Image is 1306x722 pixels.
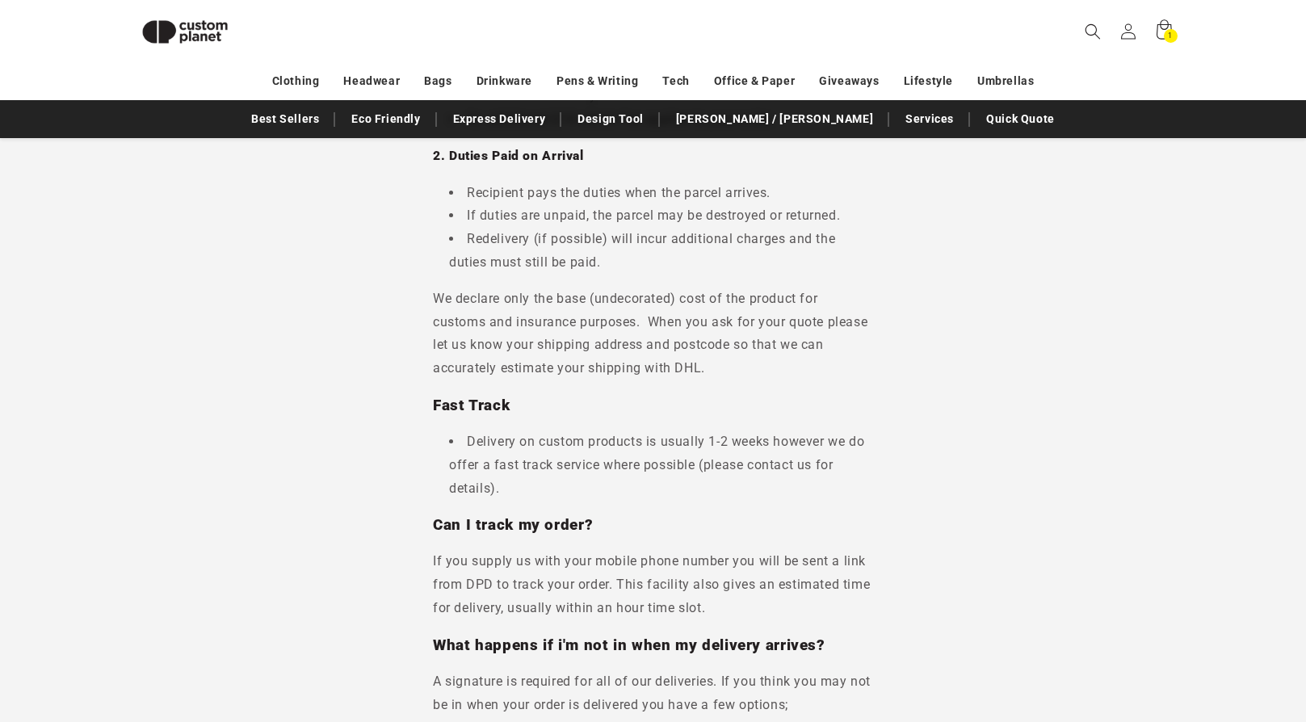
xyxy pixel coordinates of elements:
[272,67,320,95] a: Clothing
[433,396,873,415] h3: Fast Track
[449,430,873,500] li: Delivery on custom products is usually 1-2 weeks however we do offer a fast track service where p...
[977,67,1034,95] a: Umbrellas
[904,67,953,95] a: Lifestyle
[668,105,881,133] a: [PERSON_NAME] / [PERSON_NAME]
[433,636,873,655] h3: What happens if i'm not in when my delivery arrives?
[556,67,638,95] a: Pens & Writing
[978,105,1063,133] a: Quick Quote
[343,105,428,133] a: Eco Friendly
[714,67,795,95] a: Office & Paper
[477,67,532,95] a: Drinkware
[243,105,327,133] a: Best Sellers
[433,515,873,535] h3: Can I track my order?
[433,288,873,380] p: We declare only the base (undecorated) cost of the product for customs and insurance purposes. Wh...
[433,550,873,619] p: If you supply us with your mobile phone number you will be sent a link from DPD to track your ord...
[897,105,962,133] a: Services
[433,670,873,717] p: A signature is required for all of our deliveries. If you think you may not be in when your order...
[1036,548,1306,722] iframe: Chat Widget
[1168,29,1173,43] span: 1
[1075,14,1111,49] summary: Search
[445,105,554,133] a: Express Delivery
[449,204,873,228] li: If duties are unpaid, the parcel may be destroyed or returned.
[449,182,873,205] li: Recipient pays the duties when the parcel arrives.
[662,67,689,95] a: Tech
[424,67,451,95] a: Bags
[128,6,241,57] img: Custom Planet
[569,105,652,133] a: Design Tool
[449,228,873,275] li: Redelivery (if possible) will incur additional charges and the duties must still be paid.
[343,67,400,95] a: Headwear
[819,67,879,95] a: Giveaways
[433,148,873,164] h4: 2. Duties Paid on Arrival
